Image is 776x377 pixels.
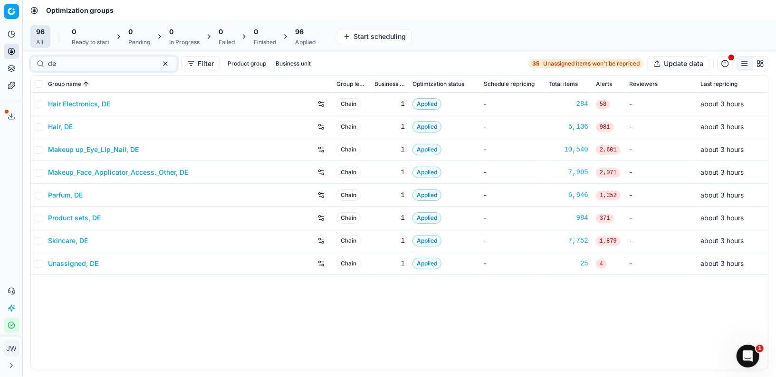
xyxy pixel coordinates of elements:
[128,27,133,37] span: 0
[374,259,405,268] div: 1
[596,214,614,223] span: 371
[48,168,188,177] a: Makeup_Face_Applicator_Access._Other, DE
[336,98,361,110] span: Chain
[295,38,316,46] div: Applied
[625,207,697,229] td: -
[36,27,45,37] span: 96
[337,29,412,44] button: Start scheduling
[374,145,405,154] div: 1
[480,184,545,207] td: -
[625,161,697,184] td: -
[548,259,588,268] a: 25
[72,27,76,37] span: 0
[412,235,441,246] span: Applied
[480,207,545,229] td: -
[700,100,744,108] span: about 3 hours
[548,168,588,177] a: 7,995
[480,93,545,115] td: -
[412,98,441,110] span: Applied
[48,59,152,68] input: Search
[548,122,588,132] div: 5,136
[336,144,361,155] span: Chain
[548,190,588,200] a: 6,946
[336,80,367,88] span: Group level
[596,236,621,246] span: 1,879
[596,259,607,269] span: 4
[700,191,744,199] span: about 3 hours
[480,161,545,184] td: -
[224,58,270,69] button: Product group
[548,145,588,154] a: 10,540
[374,236,405,245] div: 1
[336,189,361,201] span: Chain
[532,60,539,67] strong: 35
[596,191,621,200] span: 1,352
[412,189,441,201] span: Applied
[374,168,405,177] div: 1
[336,167,361,178] span: Chain
[625,229,697,252] td: -
[4,341,19,356] span: JW
[700,236,744,245] span: about 3 hours
[219,38,235,46] div: Failed
[543,60,640,67] span: Unassigned items won't be repriced
[272,58,315,69] button: Business unit
[480,229,545,252] td: -
[596,123,614,132] span: 981
[528,59,643,68] a: 35Unassigned items won't be repriced
[254,27,258,37] span: 0
[374,80,405,88] span: Business unit
[412,80,464,88] span: Optimization status
[336,235,361,246] span: Chain
[181,56,220,71] button: Filter
[629,80,658,88] span: Reviewers
[625,115,697,138] td: -
[48,190,83,200] a: Parfum, DE
[36,38,45,46] div: All
[48,122,73,132] a: Hair, DE
[412,167,441,178] span: Applied
[700,214,744,222] span: about 3 hours
[596,100,610,109] span: 58
[548,99,588,109] a: 284
[48,145,139,154] a: Makeup up_Eye_Lip_Nail, DE
[647,56,709,71] button: Update data
[48,99,110,109] a: Hair Electronics, DE
[374,122,405,132] div: 1
[4,341,19,356] button: JW
[480,252,545,275] td: -
[295,27,304,37] span: 96
[548,213,588,223] a: 984
[548,80,578,88] span: Total items
[336,121,361,132] span: Chain
[254,38,276,46] div: Finished
[219,27,223,37] span: 0
[480,115,545,138] td: -
[625,93,697,115] td: -
[737,345,759,368] iframe: Intercom live chat
[336,258,361,269] span: Chain
[700,145,744,153] span: about 3 hours
[625,252,697,275] td: -
[700,80,738,88] span: Last repricing
[625,184,697,207] td: -
[756,345,764,352] span: 1
[700,123,744,131] span: about 3 hours
[596,168,621,178] span: 2,071
[48,80,81,88] span: Group name
[48,236,88,245] a: Skincare, DE
[46,6,114,15] nav: breadcrumb
[484,80,535,88] span: Schedule repricing
[548,236,588,245] div: 7,752
[48,259,98,268] a: Unassigned, DE
[374,190,405,200] div: 1
[596,145,621,155] span: 2,601
[412,121,441,132] span: Applied
[169,27,173,37] span: 0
